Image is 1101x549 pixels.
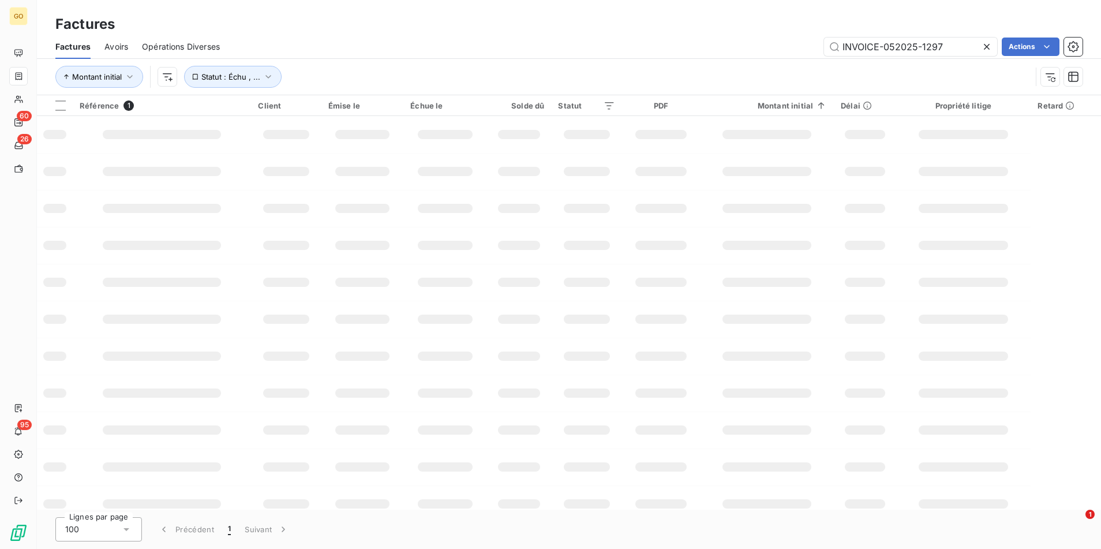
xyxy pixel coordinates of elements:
[65,524,79,535] span: 100
[80,101,119,110] span: Référence
[55,14,115,35] h3: Factures
[228,524,231,535] span: 1
[17,111,32,121] span: 60
[1038,101,1094,110] div: Retard
[9,524,28,542] img: Logo LeanPay
[221,517,238,541] button: 1
[238,517,296,541] button: Suivant
[258,101,314,110] div: Client
[142,41,220,53] span: Opérations Diverses
[1062,510,1089,537] iframe: Intercom live chat
[1085,510,1095,519] span: 1
[9,7,28,25] div: GO
[104,41,128,53] span: Avoirs
[123,100,134,111] span: 1
[410,101,480,110] div: Échue le
[151,517,221,541] button: Précédent
[184,66,282,88] button: Statut : Échu , ...
[72,72,122,81] span: Montant initial
[1002,38,1059,56] button: Actions
[201,72,260,81] span: Statut : Échu , ...
[824,38,997,56] input: Rechercher
[558,101,615,110] div: Statut
[493,101,544,110] div: Solde dû
[17,134,32,144] span: 26
[841,101,889,110] div: Délai
[55,66,143,88] button: Montant initial
[17,420,32,430] span: 95
[629,101,693,110] div: PDF
[328,101,397,110] div: Émise le
[903,101,1024,110] div: Propriété litige
[707,101,827,110] div: Montant initial
[55,41,91,53] span: Factures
